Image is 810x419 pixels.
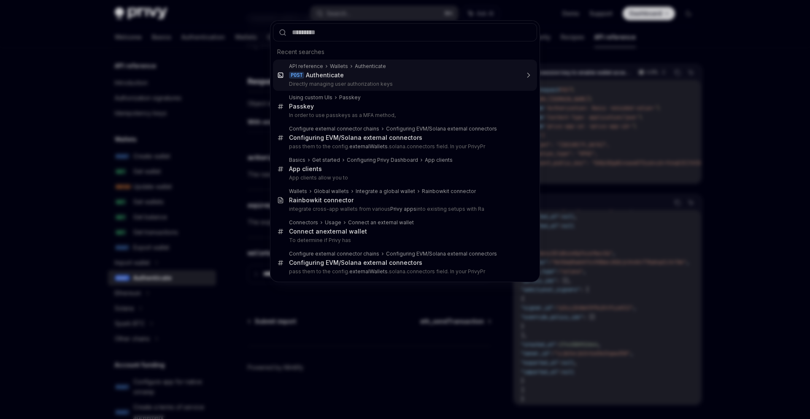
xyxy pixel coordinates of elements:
[289,63,323,70] div: API reference
[289,219,318,226] div: Connectors
[356,188,415,195] div: Integrate a global wallet
[349,143,388,150] b: externalWallets
[289,157,305,163] div: Basics
[289,72,304,79] div: POST
[289,103,303,110] b: Pass
[349,268,388,275] b: externalWallets
[339,94,361,101] div: key
[289,112,519,119] p: In order to use passkeys as a MFA method,
[289,196,354,204] div: Rainbowkit connector
[289,237,519,244] p: To determine if Privy has
[289,165,322,172] b: App clients
[289,188,307,195] div: Wallets
[289,103,314,110] div: key
[289,228,367,235] div: Connect an
[289,143,519,150] p: pass them to the config. .solana.connectors field. In your PrivyPr
[289,259,422,267] div: Configuring EVM/Solana external connectors
[289,81,519,87] p: Directly managing user authorization keys
[306,71,344,79] b: Authenticate
[348,219,414,226] div: Connect an external wallet
[386,125,497,132] div: Configuring EVM/Solana external connectors
[277,48,324,56] span: Recent searches
[325,219,341,226] div: Usage
[355,63,386,70] div: Authenticate
[390,206,416,212] b: Privy apps
[289,268,519,275] p: pass them to the config. .solana.connectors field. In your PrivyPr
[289,94,332,101] div: Using custom UIs
[289,250,379,257] div: Configure external connector chains
[330,63,348,70] div: Wallets
[422,188,476,195] div: Rainbowkit connector
[339,94,351,101] b: Pass
[289,125,379,132] div: Configure external connector chains
[289,206,519,212] p: integrate cross-app wallets from various into existing setups with Ra
[289,134,422,141] div: Configuring EVM/Solana external connectors
[347,157,418,163] div: Configuring Privy Dashboard
[323,228,367,235] b: external wallet
[425,157,453,163] div: App clients
[312,157,340,163] div: Get started
[386,250,497,257] div: Configuring EVM/Solana external connectors
[314,188,349,195] div: Global wallets
[289,174,519,181] p: App clients allow you to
